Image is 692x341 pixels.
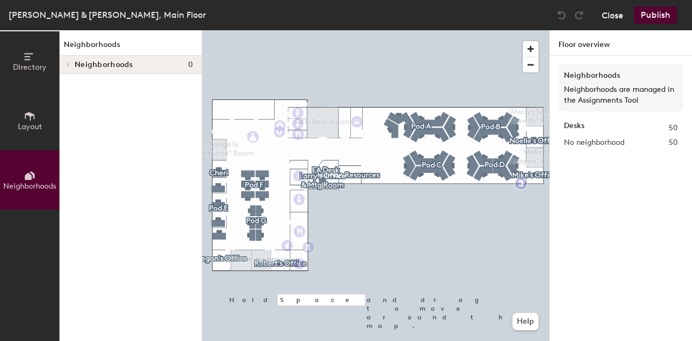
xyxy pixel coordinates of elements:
[634,6,677,24] button: Publish
[564,122,584,134] strong: Desks
[564,84,678,106] p: Neighborhoods are managed in the Assignments Tool
[564,137,624,149] span: No neighborhood
[556,10,567,21] img: Undo
[18,122,42,131] span: Layout
[669,137,678,149] span: 50
[574,10,584,21] img: Redo
[3,182,56,191] span: Neighborhoods
[602,6,623,24] button: Close
[513,313,538,330] button: Help
[59,39,202,56] h1: Neighborhoods
[564,70,678,82] h3: Neighborhoods
[550,30,692,56] h1: Floor overview
[188,61,193,69] span: 0
[75,61,133,69] span: Neighborhoods
[9,8,206,22] div: [PERSON_NAME] & [PERSON_NAME], Main Floor
[13,63,46,72] span: Directory
[669,122,678,134] span: 50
